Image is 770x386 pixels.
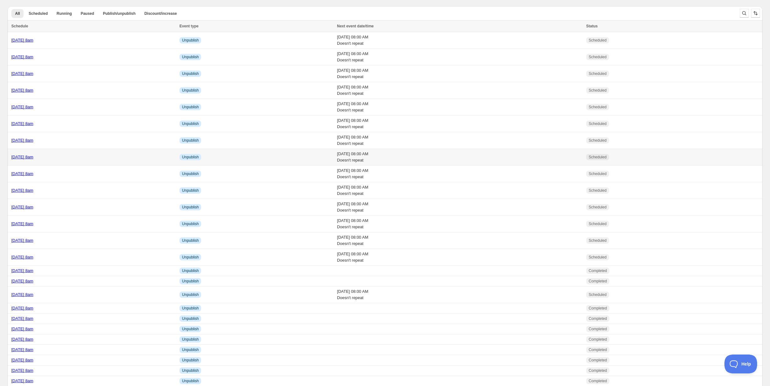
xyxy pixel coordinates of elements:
a: [DATE] 8am [11,347,33,352]
iframe: Toggle Customer Support [724,355,757,373]
td: [DATE] 08:00 AM Doesn't repeat [335,65,584,82]
a: [DATE] 8am [11,255,33,259]
a: [DATE] 8am [11,306,33,310]
a: [DATE] 8am [11,138,33,143]
a: [DATE] 8am [11,171,33,176]
span: Unpublish [182,358,199,363]
span: Scheduled [589,171,607,176]
a: [DATE] 8am [11,38,33,43]
td: [DATE] 08:00 AM Doesn't repeat [335,82,584,99]
a: [DATE] 8am [11,268,33,273]
td: [DATE] 08:00 AM Doesn't repeat [335,149,584,166]
td: [DATE] 08:00 AM Doesn't repeat [335,216,584,232]
a: [DATE] 8am [11,292,33,297]
span: Completed [589,358,607,363]
span: Scheduled [29,11,48,16]
a: [DATE] 8am [11,279,33,283]
span: Unpublish [182,292,199,297]
span: Scheduled [589,221,607,226]
span: Next event date/time [337,24,374,28]
span: Unpublish [182,306,199,311]
a: [DATE] 8am [11,358,33,362]
span: Discount/increase [144,11,177,16]
span: Unpublish [182,347,199,352]
span: Schedule [11,24,28,28]
span: Scheduled [589,238,607,243]
span: All [15,11,20,16]
td: [DATE] 08:00 AM Doesn't repeat [335,32,584,49]
td: [DATE] 08:00 AM Doesn't repeat [335,132,584,149]
span: Unpublish [182,221,199,226]
span: Unpublish [182,188,199,193]
span: Scheduled [589,255,607,260]
span: Unpublish [182,121,199,126]
td: [DATE] 08:00 AM Doesn't repeat [335,99,584,116]
a: [DATE] 8am [11,221,33,226]
span: Unpublish [182,54,199,60]
span: Unpublish [182,316,199,321]
span: Scheduled [589,88,607,93]
td: [DATE] 08:00 AM Doesn't repeat [335,116,584,132]
span: Unpublish [182,326,199,332]
a: [DATE] 8am [11,121,33,126]
span: Completed [589,337,607,342]
span: Unpublish [182,337,199,342]
span: Completed [589,316,607,321]
a: [DATE] 8am [11,337,33,342]
a: [DATE] 8am [11,71,33,76]
span: Scheduled [589,105,607,110]
span: Running [57,11,72,16]
a: [DATE] 8am [11,188,33,193]
a: [DATE] 8am [11,368,33,373]
a: [DATE] 8am [11,326,33,331]
span: Scheduled [589,54,607,60]
span: Completed [589,368,607,373]
td: [DATE] 08:00 AM Doesn't repeat [335,249,584,266]
span: Scheduled [589,71,607,76]
span: Unpublish [182,238,199,243]
button: Search and filter results [740,9,749,18]
span: Unpublish [182,205,199,210]
span: Completed [589,268,607,273]
span: Scheduled [589,155,607,160]
a: [DATE] 8am [11,88,33,93]
span: Scheduled [589,121,607,126]
a: [DATE] 8am [11,238,33,243]
span: Completed [589,326,607,332]
span: Scheduled [589,292,607,297]
span: Scheduled [589,138,607,143]
span: Unpublish [182,71,199,76]
td: [DATE] 08:00 AM Doesn't repeat [335,166,584,182]
button: Sort the results [751,9,760,18]
span: Completed [589,279,607,284]
span: Unpublish [182,368,199,373]
span: Completed [589,347,607,352]
span: Unpublish [182,279,199,284]
td: [DATE] 08:00 AM Doesn't repeat [335,199,584,216]
span: Unpublish [182,38,199,43]
a: [DATE] 8am [11,205,33,209]
span: Unpublish [182,255,199,260]
span: Unpublish [182,171,199,176]
td: [DATE] 08:00 AM Doesn't repeat [335,287,584,303]
span: Scheduled [589,188,607,193]
a: [DATE] 8am [11,54,33,59]
a: [DATE] 8am [11,378,33,383]
td: [DATE] 08:00 AM Doesn't repeat [335,182,584,199]
td: [DATE] 08:00 AM Doesn't repeat [335,232,584,249]
a: [DATE] 8am [11,105,33,109]
a: [DATE] 8am [11,155,33,159]
span: Unpublish [182,105,199,110]
span: Completed [589,306,607,311]
span: Unpublish [182,268,199,273]
span: Scheduled [589,38,607,43]
span: Publish/unpublish [103,11,135,16]
span: Unpublish [182,155,199,160]
span: Unpublish [182,378,199,383]
a: [DATE] 8am [11,316,33,321]
td: [DATE] 08:00 AM Doesn't repeat [335,49,584,65]
span: Paused [81,11,94,16]
span: Unpublish [182,138,199,143]
span: Unpublish [182,88,199,93]
span: Completed [589,378,607,383]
